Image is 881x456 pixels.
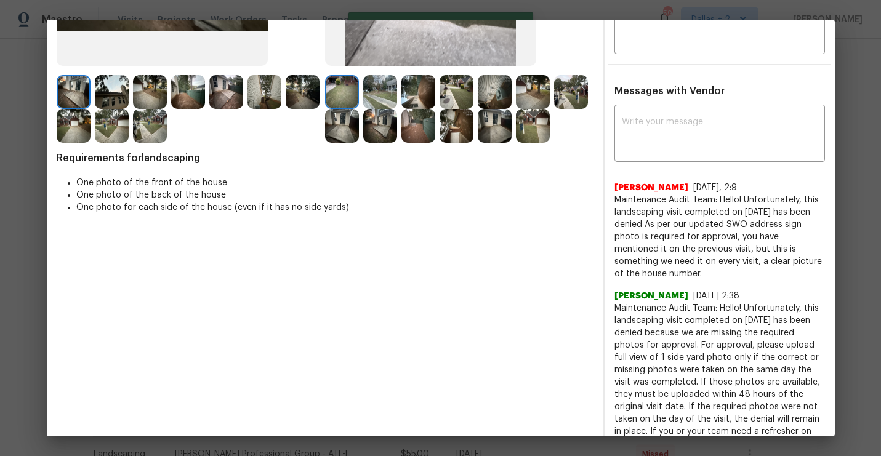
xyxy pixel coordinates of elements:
[76,177,593,189] li: One photo of the front of the house
[76,189,593,201] li: One photo of the back of the house
[693,183,737,192] span: [DATE], 2:9
[57,152,593,164] span: Requirements for landscaping
[614,182,688,194] span: [PERSON_NAME]
[614,86,725,96] span: Messages with Vendor
[76,201,593,214] li: One photo for each side of the house (even if it has no side yards)
[614,290,688,302] span: [PERSON_NAME]
[693,292,739,300] span: [DATE] 2:38
[614,194,825,280] span: Maintenance Audit Team: Hello! Unfortunately, this landscaping visit completed on [DATE] has been...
